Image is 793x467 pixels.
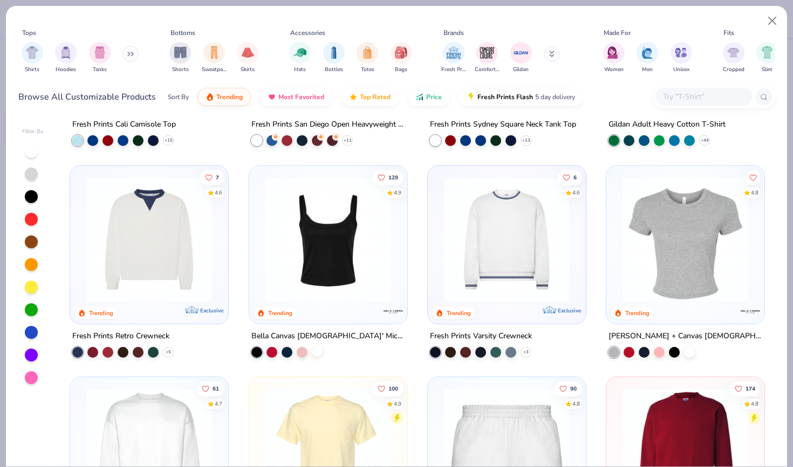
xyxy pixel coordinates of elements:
[510,42,532,74] div: filter for Gildan
[573,175,577,180] span: 6
[372,381,403,396] button: Like
[762,11,783,31] button: Close
[165,137,173,144] span: + 15
[391,42,412,74] div: filter for Bags
[723,42,744,74] div: filter for Cropped
[25,66,39,74] span: Shirts
[174,46,187,59] img: Shorts Image
[604,66,624,74] span: Women
[259,88,332,106] button: Most Favorited
[441,66,466,74] span: Fresh Prints
[723,66,744,74] span: Cropped
[213,386,219,391] span: 61
[55,42,77,74] div: filter for Hoodies
[675,46,687,59] img: Unisex Image
[609,330,762,343] div: [PERSON_NAME] + Canvas [DEMOGRAPHIC_DATA]' Micro Ribbed Baby Tee
[260,176,396,302] img: 8af284bf-0d00-45ea-9003-ce4b9a3194ad
[671,42,692,74] div: filter for Unisex
[535,91,575,103] span: 5 day delivery
[572,400,580,408] div: 4.8
[289,42,311,74] button: filter button
[609,118,726,131] div: Gildan Adult Heavy Cotton T-Shirt
[22,42,43,74] div: filter for Shirts
[251,118,405,131] div: Fresh Prints San Diego Open Heavyweight Sweatpants
[26,46,38,59] img: Shirts Image
[349,93,358,101] img: TopRated.gif
[607,46,620,59] img: Women Image
[242,46,254,59] img: Skirts Image
[357,42,378,74] div: filter for Totes
[391,42,412,74] button: filter button
[216,175,219,180] span: 7
[443,28,464,38] div: Brands
[341,88,399,106] button: Top Rated
[740,301,761,322] img: Bella + Canvas logo
[662,90,745,103] input: Try "T-Shirt"
[22,42,43,74] button: filter button
[202,42,227,74] button: filter button
[206,93,214,101] img: trending.gif
[393,400,401,408] div: 4.9
[55,42,77,74] button: filter button
[22,28,36,38] div: Tops
[388,175,398,180] span: 129
[94,46,106,59] img: Tanks Image
[166,349,171,356] span: + 5
[746,386,755,391] span: 174
[196,381,224,396] button: Like
[169,42,191,74] button: filter button
[328,46,340,59] img: Bottles Image
[237,42,258,74] button: filter button
[56,66,76,74] span: Hoodies
[570,386,577,391] span: 90
[557,170,582,185] button: Like
[289,42,311,74] div: filter for Hats
[746,170,761,185] button: Like
[701,137,709,144] span: + 44
[197,88,251,106] button: Trending
[170,28,195,38] div: Bottoms
[201,307,224,314] span: Exclusive
[290,28,325,38] div: Accessories
[477,93,533,101] span: Fresh Prints Flash
[215,400,222,408] div: 4.7
[372,170,403,185] button: Like
[323,42,345,74] div: filter for Bottles
[168,92,189,102] div: Sort By
[604,28,631,38] div: Made For
[479,45,495,61] img: Comfort Colors Image
[395,66,407,74] span: Bags
[475,42,500,74] div: filter for Comfort Colors
[60,46,72,59] img: Hoodies Image
[323,42,345,74] button: filter button
[215,189,222,197] div: 4.6
[393,189,401,197] div: 4.9
[637,42,658,74] button: filter button
[89,42,111,74] button: filter button
[200,170,224,185] button: Like
[361,66,374,74] span: Totes
[169,42,191,74] div: filter for Shorts
[475,66,500,74] span: Comfort Colors
[81,176,217,302] img: 3abb6cdb-110e-4e18-92a0-dbcd4e53f056
[441,42,466,74] div: filter for Fresh Prints
[441,42,466,74] button: filter button
[395,46,407,59] img: Bags Image
[430,118,576,131] div: Fresh Prints Sydney Square Neck Tank Top
[641,46,653,59] img: Men Image
[761,46,773,59] img: Slim Image
[237,42,258,74] div: filter for Skirts
[756,42,778,74] button: filter button
[751,400,758,408] div: 4.8
[216,93,243,101] span: Trending
[558,307,581,314] span: Exclusive
[642,66,653,74] span: Men
[446,45,462,61] img: Fresh Prints Image
[22,128,44,136] div: Filter By
[357,42,378,74] button: filter button
[93,66,107,74] span: Tanks
[241,66,255,74] span: Skirts
[208,46,220,59] img: Sweatpants Image
[603,42,625,74] div: filter for Women
[325,66,343,74] span: Bottles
